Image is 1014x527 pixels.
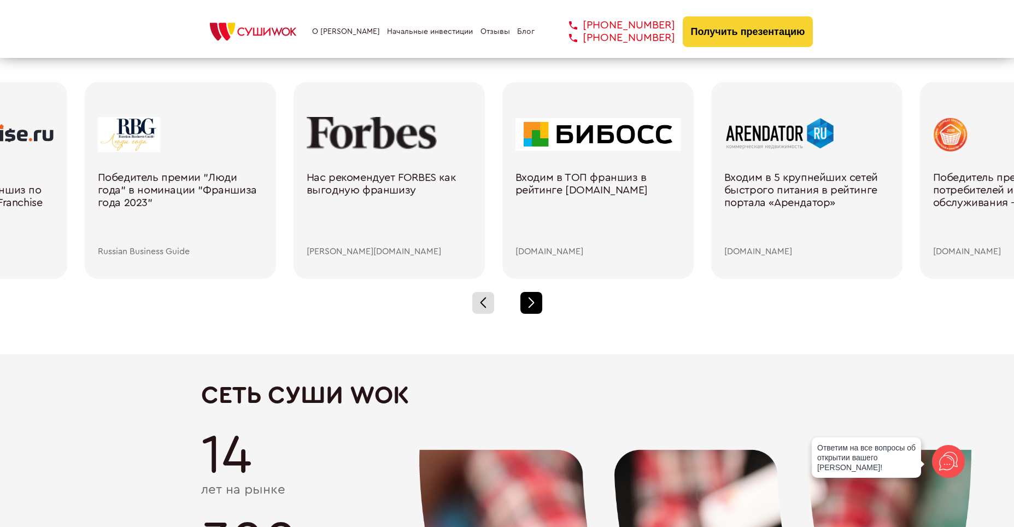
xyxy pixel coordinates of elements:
[201,428,813,483] div: 14
[201,20,305,44] img: СУШИWOK
[98,247,263,256] div: Russian Business Guide
[307,172,472,247] div: Нас рекомендует FORBES как выгодную франшизу
[201,382,813,409] h2: Сеть Суши Wok
[553,32,675,44] a: [PHONE_NUMBER]
[201,483,813,498] div: лет на рынке
[812,437,921,478] div: Ответим на все вопросы об открытии вашего [PERSON_NAME]!
[553,19,675,32] a: [PHONE_NUMBER]
[515,172,681,247] div: Входим в ТОП франшиз в рейтинге [DOMAIN_NAME]
[683,16,813,47] button: Получить презентацию
[724,172,889,247] div: Входим в 5 крупнейших сетей быстрого питания в рейтинге портала «Арендатор»
[480,27,510,36] a: Отзывы
[387,27,473,36] a: Начальные инвестиции
[98,172,263,247] div: Победитель премии "Люди года" в номинации "Франшиза года 2023"
[724,247,889,256] div: [DOMAIN_NAME]
[312,27,380,36] a: О [PERSON_NAME]
[517,27,535,36] a: Блог
[307,247,472,256] div: [PERSON_NAME][DOMAIN_NAME]
[515,247,681,256] div: [DOMAIN_NAME]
